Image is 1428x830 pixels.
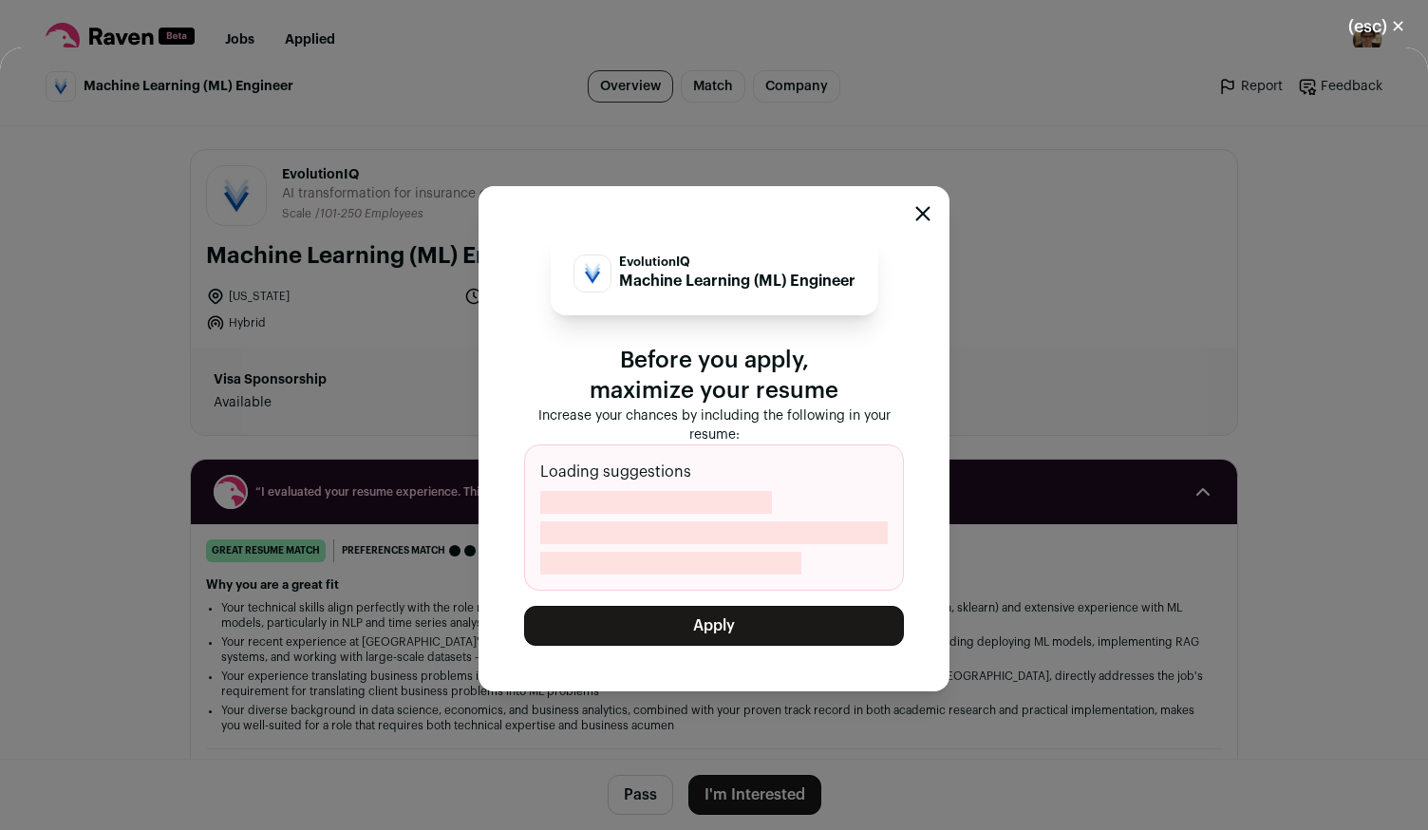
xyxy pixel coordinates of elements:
[524,606,904,646] button: Apply
[524,346,904,406] p: Before you apply, maximize your resume
[619,270,855,292] p: Machine Learning (ML) Engineer
[524,406,904,444] p: Increase your chances by including the following in your resume:
[1325,6,1428,47] button: Close modal
[619,255,855,270] p: EvolutionIQ
[574,255,611,292] img: 97403e9bfa38d9283b247a772705404edf7df55ccd0e750722a1013ad8216da7.jpg
[524,444,904,591] div: Loading suggestions
[915,206,930,221] button: Close modal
